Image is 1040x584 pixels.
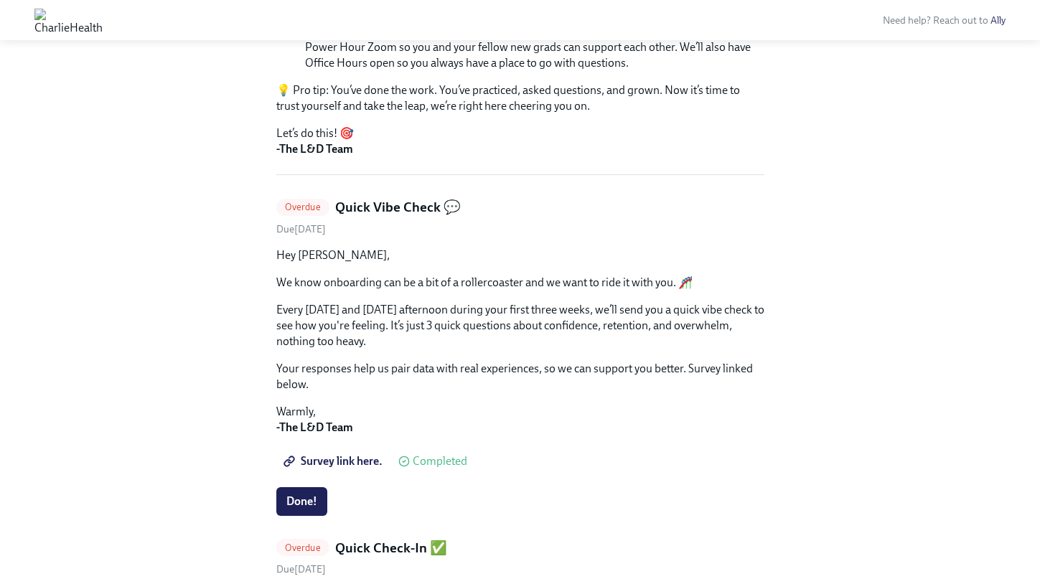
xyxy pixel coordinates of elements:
span: Wednesday, August 27th 2025, 4:00 pm [276,223,326,235]
span: Overdue [276,202,329,212]
p: Every [DATE] and [DATE] afternoon during your first three weeks, we’ll send you a quick vibe chec... [276,302,764,349]
a: Ally [990,14,1006,27]
a: OverdueQuick Vibe Check 💬Due[DATE] [276,198,764,236]
li: 📞 1–4 PM — More time speaking with marketing clients! You won’t be alone—we’ve added a Power Hour... [305,24,764,71]
strong: -The L&D Team [276,420,353,434]
a: OverdueQuick Check-In ✅Due[DATE] [276,539,764,577]
span: Survey link here. [286,454,383,468]
strong: -The L&D Team [276,142,353,156]
span: Need help? Reach out to [883,14,1006,27]
a: Survey link here. [276,447,393,476]
p: Your responses help us pair data with real experiences, so we can support you better. Survey link... [276,361,764,392]
span: Completed [413,456,467,467]
h5: Quick Vibe Check 💬 [335,198,461,217]
p: Hey [PERSON_NAME], [276,248,764,263]
button: Done! [276,487,327,516]
span: Done! [286,494,317,509]
p: Warmly, [276,404,764,435]
p: Let’s do this! 🎯 [276,126,764,157]
img: CharlieHealth [34,9,103,32]
p: 💡 Pro tip: You’ve done the work. You’ve practiced, asked questions, and grown. Now it’s time to t... [276,83,764,114]
span: Friday, August 29th 2025, 4:00 pm [276,563,326,575]
p: We know onboarding can be a bit of a rollercoaster and we want to ride it with you. 🎢 [276,275,764,291]
h5: Quick Check-In ✅ [335,539,447,557]
span: Overdue [276,542,329,553]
